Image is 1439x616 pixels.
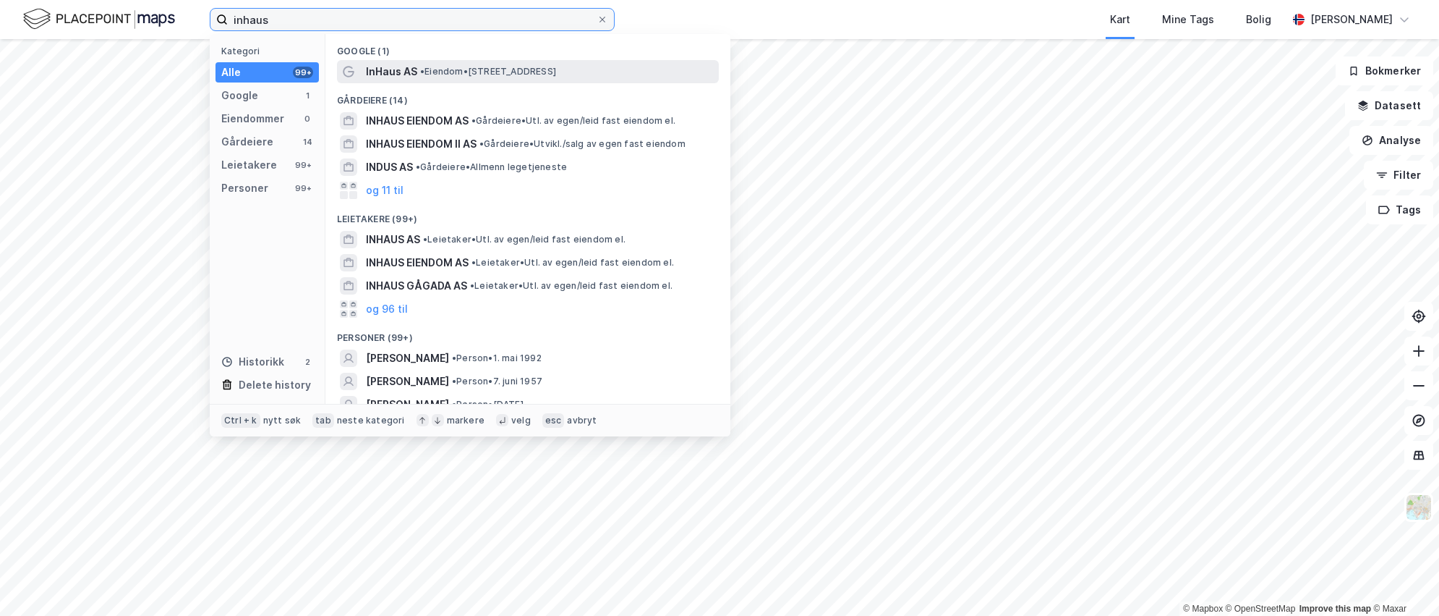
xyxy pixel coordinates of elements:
[1310,11,1393,28] div: [PERSON_NAME]
[366,159,413,176] span: INDUS AS
[221,64,241,81] div: Alle
[452,353,456,363] span: •
[1246,11,1271,28] div: Bolig
[221,87,258,104] div: Google
[366,135,477,153] span: INHAUS EIENDOM II AS
[416,161,567,173] span: Gårdeiere • Allmenn legetjeneste
[366,396,449,413] span: [PERSON_NAME]
[1183,604,1223,614] a: Mapbox
[1299,604,1371,614] a: Improve this map
[366,300,408,318] button: og 96 til
[325,34,730,60] div: Google (1)
[366,63,417,80] span: InHaus AS
[366,182,403,199] button: og 11 til
[1405,494,1432,521] img: Z
[452,376,542,387] span: Person • 7. juni 1957
[1364,161,1433,190] button: Filter
[1367,547,1439,616] div: Kontrollprogram for chat
[470,280,474,291] span: •
[366,350,449,367] span: [PERSON_NAME]
[479,138,484,149] span: •
[511,415,531,426] div: velg
[325,202,730,228] div: Leietakere (99+)
[471,257,476,268] span: •
[542,413,565,428] div: esc
[420,66,556,77] span: Eiendom • [STREET_ADDRESS]
[1366,195,1433,224] button: Tags
[479,138,686,150] span: Gårdeiere • Utvikl./salg av egen fast eiendom
[1162,11,1214,28] div: Mine Tags
[420,66,424,77] span: •
[228,9,597,30] input: Søk på adresse, matrikkel, gårdeiere, leietakere eller personer
[221,156,277,174] div: Leietakere
[293,67,313,78] div: 99+
[325,83,730,109] div: Gårdeiere (14)
[1345,91,1433,120] button: Datasett
[337,415,405,426] div: neste kategori
[23,7,175,32] img: logo.f888ab2527a4732fd821a326f86c7f29.svg
[1367,547,1439,616] iframe: Chat Widget
[312,413,334,428] div: tab
[470,280,672,292] span: Leietaker • Utl. av egen/leid fast eiendom el.
[452,353,542,364] span: Person • 1. mai 1992
[366,277,467,295] span: INHAUS GÅGADA AS
[366,231,420,248] span: INHAUS AS
[221,110,284,127] div: Eiendommer
[302,356,313,368] div: 2
[293,159,313,171] div: 99+
[452,399,524,410] span: Person • [DATE]
[423,234,625,245] span: Leietaker • Utl. av egen/leid fast eiendom el.
[452,399,456,410] span: •
[263,415,302,426] div: nytt søk
[302,113,313,125] div: 0
[366,112,469,130] span: INHAUS EIENDOM AS
[302,90,313,101] div: 1
[221,353,284,371] div: Historikk
[452,376,456,387] span: •
[1349,126,1433,155] button: Analyse
[1226,604,1296,614] a: OpenStreetMap
[221,46,319,56] div: Kategori
[447,415,484,426] div: markere
[1336,56,1433,85] button: Bokmerker
[471,257,674,269] span: Leietaker • Utl. av egen/leid fast eiendom el.
[221,133,273,151] div: Gårdeiere
[416,161,420,172] span: •
[221,413,260,428] div: Ctrl + k
[471,115,476,126] span: •
[293,182,313,194] div: 99+
[302,136,313,148] div: 14
[366,254,469,271] span: INHAUS EIENDOM AS
[221,180,268,197] div: Personer
[423,234,427,245] span: •
[325,321,730,347] div: Personer (99+)
[239,376,311,394] div: Delete history
[471,115,675,127] span: Gårdeiere • Utl. av egen/leid fast eiendom el.
[1110,11,1130,28] div: Kart
[567,415,597,426] div: avbryt
[366,373,449,390] span: [PERSON_NAME]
